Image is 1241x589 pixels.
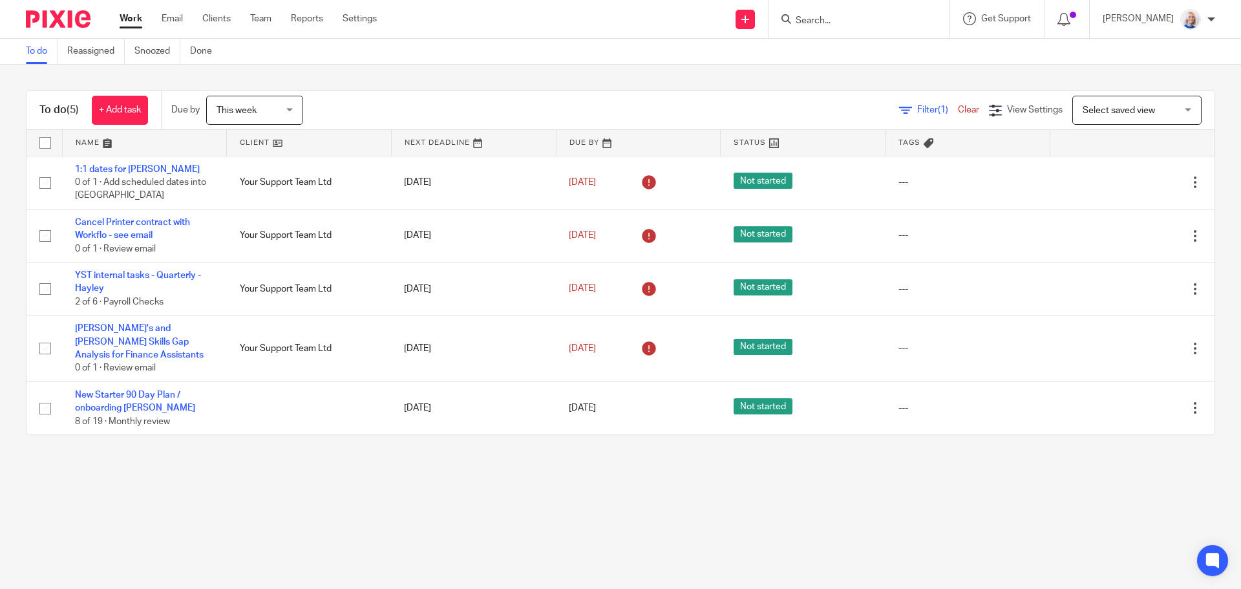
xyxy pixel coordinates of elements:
img: Pixie [26,10,90,28]
span: (1) [938,105,948,114]
a: Settings [343,12,377,25]
td: Your Support Team Ltd [227,209,392,262]
a: Email [162,12,183,25]
span: 8 of 19 · Monthly review [75,417,170,426]
span: Select saved view [1083,106,1155,115]
img: Low%20Res%20-%20Your%20Support%20Team%20-5.jpg [1180,9,1201,30]
a: New Starter 90 Day Plan / onboarding [PERSON_NAME] [75,391,195,412]
span: Filter [917,105,958,114]
span: [DATE] [569,178,596,187]
span: Not started [734,279,792,295]
td: [DATE] [391,381,556,434]
div: --- [898,283,1037,295]
p: Due by [171,103,200,116]
a: Done [190,39,222,64]
a: Work [120,12,142,25]
span: (5) [67,105,79,115]
div: --- [898,176,1037,189]
span: [DATE] [569,284,596,294]
span: 0 of 1 · Review email [75,244,156,253]
span: [DATE] [569,344,596,353]
div: --- [898,402,1037,414]
td: [DATE] [391,316,556,382]
td: [DATE] [391,156,556,209]
a: Reports [291,12,323,25]
input: Search [794,16,911,27]
span: 2 of 6 · Payroll Checks [75,297,164,306]
a: To do [26,39,58,64]
td: Your Support Team Ltd [227,316,392,382]
span: [DATE] [569,231,596,240]
td: Your Support Team Ltd [227,262,392,316]
td: [DATE] [391,262,556,316]
span: View Settings [1007,105,1063,114]
div: --- [898,229,1037,242]
span: Not started [734,173,792,189]
a: Cancel Printer contract with Workflo - see email [75,218,190,240]
span: [DATE] [569,403,596,412]
span: 0 of 1 · Add scheduled dates into [GEOGRAPHIC_DATA] [75,178,206,200]
td: [DATE] [391,209,556,262]
span: Tags [898,139,920,146]
a: 1:1 dates for [PERSON_NAME] [75,165,200,174]
a: YST internal tasks - Quarterly - Hayley [75,271,201,293]
a: [PERSON_NAME]'s and [PERSON_NAME] Skills Gap Analysis for Finance Assistants [75,324,204,359]
a: Team [250,12,271,25]
td: Your Support Team Ltd [227,156,392,209]
a: Snoozed [134,39,180,64]
span: 0 of 1 · Review email [75,364,156,373]
a: Clear [958,105,979,114]
span: Get Support [981,14,1031,23]
span: Not started [734,339,792,355]
span: Not started [734,226,792,242]
span: Not started [734,398,792,414]
a: Clients [202,12,231,25]
a: + Add task [92,96,148,125]
p: [PERSON_NAME] [1103,12,1174,25]
div: --- [898,342,1037,355]
span: This week [217,106,257,115]
h1: To do [39,103,79,117]
a: Reassigned [67,39,125,64]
